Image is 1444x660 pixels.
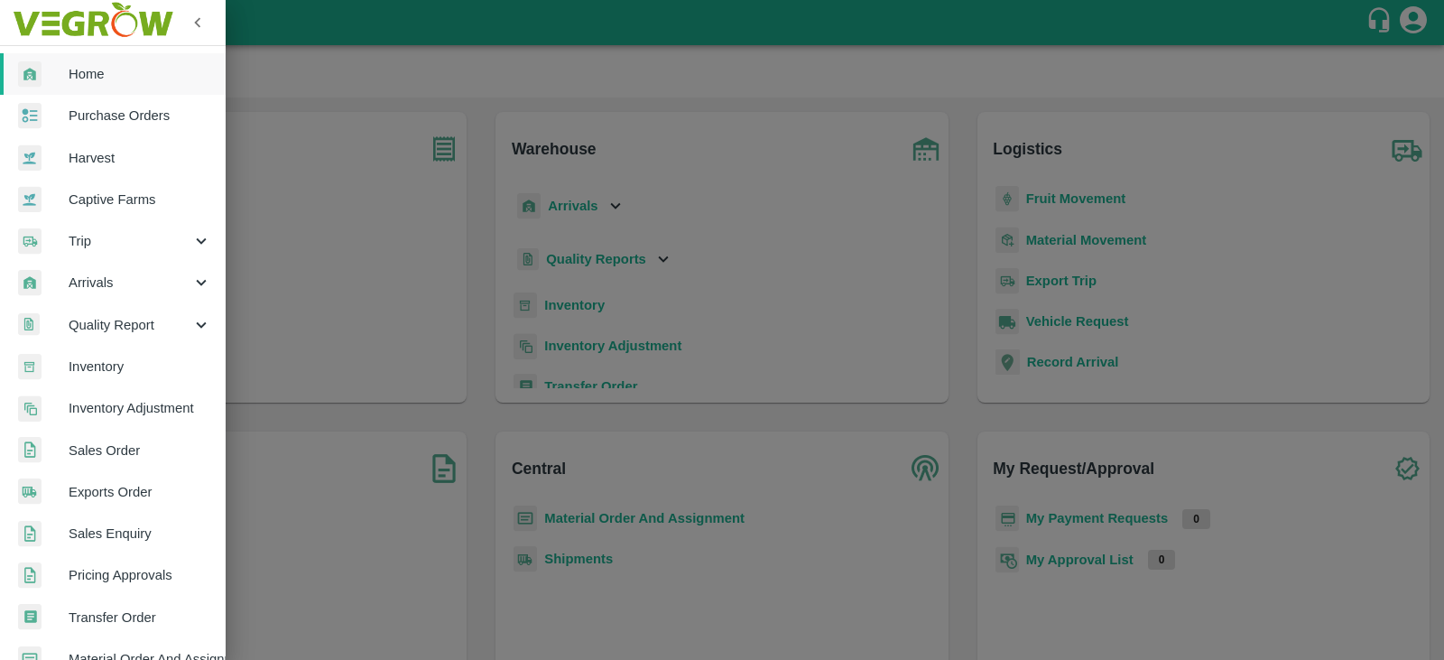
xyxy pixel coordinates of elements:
span: Home [69,64,211,84]
span: Trip [69,231,191,251]
img: inventory [18,395,42,422]
img: delivery [18,228,42,255]
img: shipments [18,479,42,505]
span: Purchase Orders [69,106,211,125]
span: Sales Enquiry [69,524,211,544]
span: Arrivals [69,273,191,293]
span: Sales Order [69,441,211,460]
span: Inventory [69,357,211,376]
img: whTransfer [18,604,42,630]
img: reciept [18,103,42,129]
img: sales [18,562,42,589]
img: whInventory [18,354,42,380]
img: sales [18,437,42,463]
span: Captive Farms [69,190,211,209]
span: Harvest [69,148,211,168]
img: harvest [18,186,42,213]
span: Transfer Order [69,608,211,627]
span: Quality Report [69,315,191,335]
img: harvest [18,144,42,172]
img: whArrival [18,61,42,88]
img: qualityReport [18,313,40,336]
span: Inventory Adjustment [69,398,211,418]
img: sales [18,521,42,547]
img: whArrival [18,270,42,296]
span: Exports Order [69,482,211,502]
span: Pricing Approvals [69,565,211,585]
